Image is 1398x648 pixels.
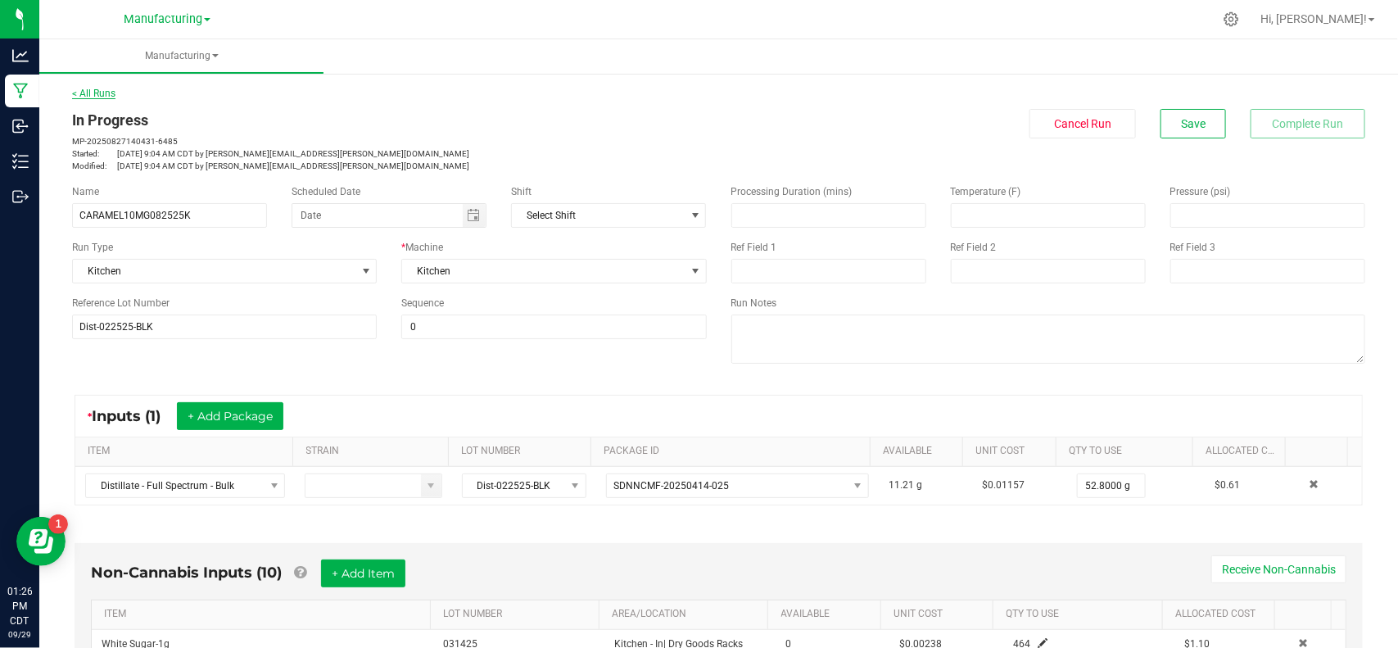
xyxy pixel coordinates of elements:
p: [DATE] 9:04 AM CDT by [PERSON_NAME][EMAIL_ADDRESS][PERSON_NAME][DOMAIN_NAME] [72,147,707,160]
span: Scheduled Date [292,186,360,197]
a: Add Non-Cannabis items that were also consumed in the run (e.g. gloves and packaging); Also add N... [294,564,306,582]
inline-svg: Analytics [12,48,29,64]
span: Manufacturing [39,49,323,63]
span: Hi, [PERSON_NAME]! [1260,12,1367,25]
span: Reference Lot Number [72,297,170,309]
span: Select Shift [512,204,685,227]
span: Temperature (F) [951,186,1021,197]
a: LOT NUMBERSortable [443,608,593,621]
a: Sortable [1299,445,1341,458]
button: Receive Non-Cannabis [1211,555,1346,583]
span: Cancel Run [1054,117,1111,130]
a: STRAINSortable [306,445,442,458]
p: MP-20250827140431-6485 [72,135,707,147]
button: + Add Package [177,402,283,430]
a: Allocated CostSortable [1206,445,1279,458]
a: AVAILABLESortable [883,445,957,458]
button: + Add Item [321,560,405,587]
span: Inputs (1) [92,407,177,425]
iframe: Resource center unread badge [48,514,68,534]
a: Unit CostSortable [976,445,1050,458]
a: LOT NUMBERSortable [461,445,585,458]
span: Manufacturing [124,12,202,26]
span: Ref Field 3 [1170,242,1216,253]
p: [DATE] 9:04 AM CDT by [PERSON_NAME][EMAIL_ADDRESS][PERSON_NAME][DOMAIN_NAME] [72,160,707,172]
span: Sequence [401,297,444,309]
button: Cancel Run [1029,109,1136,138]
span: Shift [511,186,532,197]
span: $0.61 [1215,479,1240,491]
span: Ref Field 2 [951,242,997,253]
span: Processing Duration (mins) [731,186,853,197]
span: Pressure (psi) [1170,186,1231,197]
a: PACKAGE IDSortable [604,445,863,458]
span: Non-Cannabis Inputs (10) [91,564,282,582]
div: Manage settings [1221,11,1242,27]
a: AVAILABLESortable [781,608,875,621]
span: Kitchen [73,260,355,283]
span: $0.01157 [983,479,1025,491]
span: Dist-022525-BLK [463,474,565,497]
div: In Progress [72,109,707,131]
p: 01:26 PM CDT [7,584,32,628]
a: Unit CostSortable [894,608,987,621]
span: NO DATA FOUND [85,474,285,498]
input: Date [292,204,462,227]
a: < All Runs [72,88,115,99]
span: Kitchen [402,260,685,283]
a: AREA/LOCATIONSortable [612,608,762,621]
inline-svg: Inbound [12,118,29,134]
span: 11.21 [889,479,914,491]
a: Manufacturing [39,39,323,74]
span: SDNNCMF-20250414-025 [613,480,729,492]
span: NO DATA FOUND [511,203,706,228]
inline-svg: Outbound [12,188,29,205]
span: Machine [405,242,443,253]
span: Distillate - Full Spectrum - Bulk [86,474,264,497]
a: ITEMSortable [88,445,287,458]
span: Modified: [72,160,117,172]
a: QTY TO USESortable [1069,445,1186,458]
button: Complete Run [1251,109,1365,138]
span: Started: [72,147,117,160]
span: Run Notes [731,297,777,309]
span: Save [1181,117,1206,130]
inline-svg: Manufacturing [12,83,29,99]
span: Run Type [72,240,113,255]
a: ITEMSortable [104,608,423,621]
a: Sortable [1288,608,1325,621]
span: g [916,479,922,491]
span: Name [72,186,99,197]
a: QTY TO USESortable [1007,608,1156,621]
inline-svg: Inventory [12,153,29,170]
iframe: Resource center [16,517,66,566]
button: Save [1160,109,1226,138]
p: 09/29 [7,628,32,641]
span: Ref Field 1 [731,242,777,253]
span: Complete Run [1273,117,1344,130]
span: Toggle calendar [463,204,486,227]
a: Allocated CostSortable [1175,608,1269,621]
